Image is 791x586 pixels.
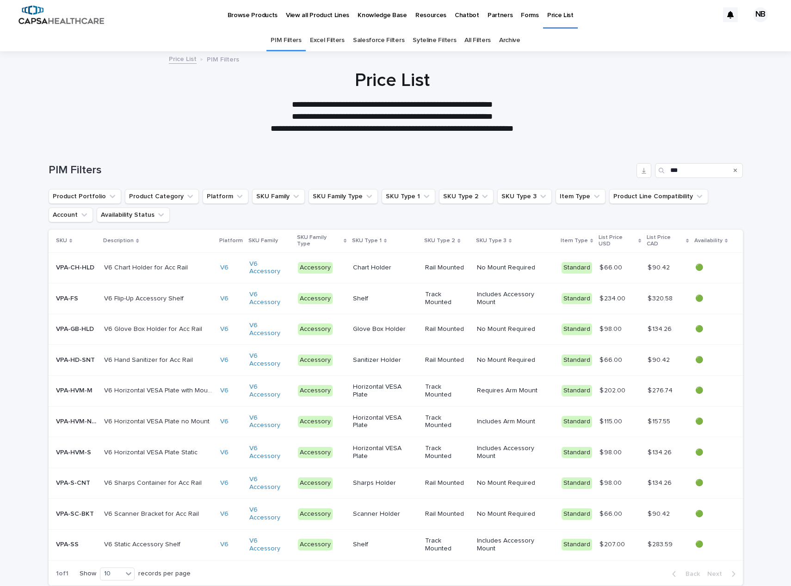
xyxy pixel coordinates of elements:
[477,356,554,364] p: No Mount Required
[219,236,243,246] p: Platform
[220,449,229,457] a: V6
[49,314,743,345] tr: VPA-GB-HLDVPA-GB-HLD V6 Glove Box Holder for Acc RailV6 Glove Box Holder for Acc Rail V6 V6 Acces...
[477,325,554,333] p: No Mount Required
[648,324,674,333] p: $ 134.26
[352,236,382,246] p: SKU Type 1
[249,537,290,553] a: V6 Accessory
[562,539,592,550] div: Standard
[477,264,554,272] p: No Mount Required
[220,541,229,549] a: V6
[353,264,418,272] p: Chart Holder
[695,510,728,518] p: 🟢
[499,30,520,51] a: Archive
[49,345,743,376] tr: VPA-HD-SNTVPA-HD-SNT V6 Hand Sanitizer for Acc RailV6 Hand Sanitizer for Acc Rail V6 V6 Accessory...
[648,354,672,364] p: $ 90.42
[477,445,554,460] p: Includes Accessory Mount
[599,262,624,272] p: $ 66.00
[49,189,121,204] button: Product Portfolio
[104,354,195,364] p: V6 Hand Sanitizer for Acc Rail
[104,477,204,487] p: V6 Sharps Container for Acc Rail
[665,570,704,578] button: Back
[249,506,290,522] a: V6 Accessory
[562,324,592,335] div: Standard
[556,189,606,204] button: Item Type
[104,416,211,426] p: V6 Horizontal VESA Plate no Mount
[497,189,552,204] button: SKU Type 3
[599,385,627,395] p: $ 202.00
[477,387,554,395] p: Requires Arm Mount
[648,477,674,487] p: $ 134.26
[425,479,470,487] p: Rail Mounted
[425,264,470,272] p: Rail Mounted
[562,477,592,489] div: Standard
[425,291,470,306] p: Track Mounted
[562,293,592,305] div: Standard
[56,477,92,487] p: VPA-S-CNT
[104,447,199,457] p: V6 Horizontal VESA Plate Static
[298,354,333,366] div: Accessory
[104,385,215,395] p: V6 Horizontal VESA Plate with Mount
[203,189,248,204] button: Platform
[562,447,592,458] div: Standard
[249,383,290,399] a: V6 Accessory
[56,354,97,364] p: VPA-HD-SNT
[56,324,96,333] p: VPA-GB-HLD
[599,232,636,250] p: List Price USD
[271,30,302,51] a: PIM Filters
[353,383,418,399] p: Horizontal VESA Plate
[477,537,554,553] p: Includes Accessory Mount
[97,208,170,222] button: Availability Status
[704,570,743,578] button: Next
[49,375,743,406] tr: VPA-HVM-MVPA-HVM-M V6 Horizontal VESA Plate with MountV6 Horizontal VESA Plate with Mount V6 V6 A...
[561,236,588,246] p: Item Type
[425,414,470,430] p: Track Mounted
[56,385,94,395] p: VPA-HVM-M
[648,447,674,457] p: $ 134.26
[707,571,728,577] span: Next
[249,445,290,460] a: V6 Accessory
[166,69,619,92] h1: Price List
[56,293,80,303] p: VPA-FS
[424,236,455,246] p: SKU Type 2
[220,510,229,518] a: V6
[562,354,592,366] div: Standard
[49,437,743,468] tr: VPA-HVM-SVPA-HVM-S V6 Horizontal VESA Plate StaticV6 Horizontal VESA Plate Static V6 V6 Accessory...
[138,570,191,578] p: records per page
[353,510,418,518] p: Scanner Holder
[220,325,229,333] a: V6
[599,539,627,549] p: $ 207.00
[220,418,229,426] a: V6
[249,414,290,430] a: V6 Accessory
[56,508,96,518] p: VPA-SC-BKT
[477,479,554,487] p: No Mount Required
[425,445,470,460] p: Track Mounted
[695,449,728,457] p: 🟢
[19,6,104,24] img: B5p4sRfuTuC72oLToeu7
[353,295,418,303] p: Shelf
[56,262,96,272] p: VPA-CH-HLD
[49,208,93,222] button: Account
[103,236,134,246] p: Description
[695,356,728,364] p: 🟢
[425,383,470,399] p: Track Mounted
[298,262,333,274] div: Accessory
[298,416,333,427] div: Accessory
[477,418,554,426] p: Includes Arm Mount
[49,164,633,177] h1: PIM Filters
[695,418,728,426] p: 🟢
[104,539,182,549] p: V6 Static Accessory Shelf
[477,510,554,518] p: No Mount Required
[609,189,708,204] button: Product Line Compatibility
[648,508,672,518] p: $ 90.42
[249,476,290,491] a: V6 Accessory
[439,189,494,204] button: SKU Type 2
[169,53,197,64] a: Price List
[648,262,672,272] p: $ 90.42
[562,385,592,397] div: Standard
[425,356,470,364] p: Rail Mounted
[297,232,341,250] p: SKU Family Type
[476,236,507,246] p: SKU Type 3
[464,30,491,51] a: All Filters
[477,291,554,306] p: Includes Accessory Mount
[655,163,743,178] div: Search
